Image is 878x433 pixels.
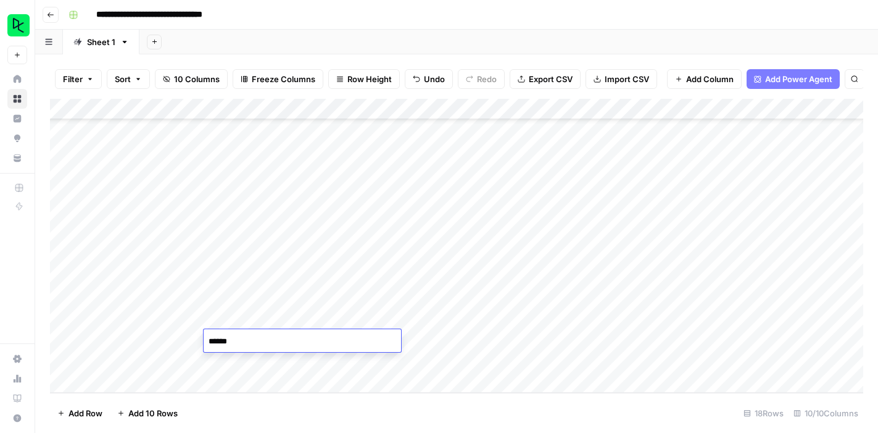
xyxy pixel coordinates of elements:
[739,403,789,423] div: 18 Rows
[405,69,453,89] button: Undo
[347,73,392,85] span: Row Height
[7,89,27,109] a: Browse
[458,69,505,89] button: Redo
[7,349,27,369] a: Settings
[174,73,220,85] span: 10 Columns
[605,73,649,85] span: Import CSV
[7,128,27,148] a: Opportunities
[7,10,27,41] button: Workspace: DataCamp
[7,109,27,128] a: Insights
[7,369,27,389] a: Usage
[586,69,657,89] button: Import CSV
[50,403,110,423] button: Add Row
[328,69,400,89] button: Row Height
[424,73,445,85] span: Undo
[7,69,27,89] a: Home
[7,148,27,168] a: Your Data
[789,403,863,423] div: 10/10 Columns
[155,69,228,89] button: 10 Columns
[252,73,315,85] span: Freeze Columns
[110,403,185,423] button: Add 10 Rows
[128,407,178,419] span: Add 10 Rows
[667,69,742,89] button: Add Column
[7,408,27,428] button: Help + Support
[55,69,102,89] button: Filter
[68,407,102,419] span: Add Row
[765,73,832,85] span: Add Power Agent
[7,14,30,36] img: DataCamp Logo
[87,36,115,48] div: Sheet 1
[7,389,27,408] a: Learning Hub
[529,73,573,85] span: Export CSV
[233,69,323,89] button: Freeze Columns
[63,73,83,85] span: Filter
[510,69,581,89] button: Export CSV
[107,69,150,89] button: Sort
[63,30,139,54] a: Sheet 1
[477,73,497,85] span: Redo
[747,69,840,89] button: Add Power Agent
[115,73,131,85] span: Sort
[686,73,734,85] span: Add Column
